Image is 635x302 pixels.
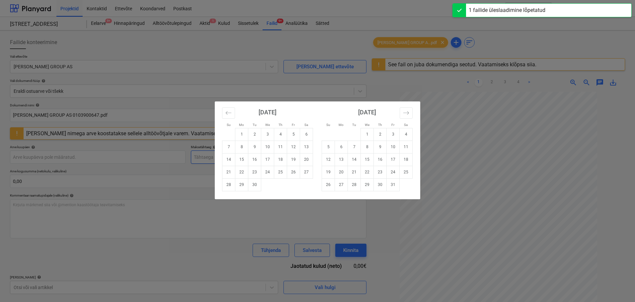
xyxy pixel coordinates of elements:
[322,166,335,178] td: Sunday, October 19, 2025
[248,141,261,153] td: Tuesday, September 9, 2025
[222,178,235,191] td: Sunday, September 28, 2025
[235,153,248,166] td: Monday, September 15, 2025
[322,178,335,191] td: Sunday, October 26, 2025
[387,141,400,153] td: Friday, October 10, 2025
[248,128,261,141] td: Tuesday, September 2, 2025
[387,128,400,141] td: Friday, October 3, 2025
[387,153,400,166] td: Friday, October 17, 2025
[361,141,374,153] td: Wednesday, October 8, 2025
[400,107,413,119] button: Move forward to switch to the next month.
[326,123,330,127] small: Su
[278,123,282,127] small: Th
[227,123,231,127] small: Su
[374,141,387,153] td: Thursday, October 9, 2025
[253,123,257,127] small: Tu
[322,153,335,166] td: Sunday, October 12, 2025
[261,128,274,141] td: Wednesday, September 3, 2025
[235,141,248,153] td: Monday, September 8, 2025
[265,123,270,127] small: We
[400,128,413,141] td: Saturday, October 4, 2025
[235,178,248,191] td: Monday, September 29, 2025
[400,141,413,153] td: Saturday, October 11, 2025
[365,123,369,127] small: We
[335,141,348,153] td: Monday, October 6, 2025
[361,153,374,166] td: Wednesday, October 15, 2025
[239,123,244,127] small: Mo
[348,153,361,166] td: Tuesday, October 14, 2025
[400,166,413,178] td: Saturday, October 25, 2025
[287,128,300,141] td: Friday, September 5, 2025
[261,141,274,153] td: Wednesday, September 10, 2025
[335,153,348,166] td: Monday, October 13, 2025
[235,166,248,178] td: Monday, September 22, 2025
[322,141,335,153] td: Sunday, October 5, 2025
[287,166,300,178] td: Friday, September 26, 2025
[400,153,413,166] td: Saturday, October 18, 2025
[274,166,287,178] td: Thursday, September 25, 2025
[222,141,235,153] td: Sunday, September 7, 2025
[387,178,400,191] td: Friday, October 31, 2025
[261,153,274,166] td: Wednesday, September 17, 2025
[274,141,287,153] td: Thursday, September 11, 2025
[339,123,344,127] small: Mo
[287,141,300,153] td: Friday, September 12, 2025
[222,107,235,119] button: Move backward to switch to the previous month.
[222,153,235,166] td: Sunday, September 14, 2025
[287,153,300,166] td: Friday, September 19, 2025
[222,166,235,178] td: Sunday, September 21, 2025
[374,166,387,178] td: Thursday, October 23, 2025
[352,123,356,127] small: Tu
[274,153,287,166] td: Thursday, September 18, 2025
[235,128,248,141] td: Monday, September 1, 2025
[391,123,394,127] small: Fr
[348,178,361,191] td: Tuesday, October 28, 2025
[248,153,261,166] td: Tuesday, September 16, 2025
[348,141,361,153] td: Tuesday, October 7, 2025
[469,6,545,14] div: 1 failide üleslaadimine lõpetatud
[300,128,313,141] td: Saturday, September 6, 2025
[248,166,261,178] td: Tuesday, September 23, 2025
[261,166,274,178] td: Wednesday, September 24, 2025
[335,166,348,178] td: Monday, October 20, 2025
[248,178,261,191] td: Tuesday, September 30, 2025
[361,178,374,191] td: Wednesday, October 29, 2025
[259,109,277,116] strong: [DATE]
[304,123,308,127] small: Sa
[374,128,387,141] td: Thursday, October 2, 2025
[404,123,408,127] small: Sa
[215,101,420,199] div: Calendar
[300,141,313,153] td: Saturday, September 13, 2025
[348,166,361,178] td: Tuesday, October 21, 2025
[361,128,374,141] td: Wednesday, October 1, 2025
[602,270,635,302] iframe: Chat Widget
[378,123,382,127] small: Th
[387,166,400,178] td: Friday, October 24, 2025
[300,166,313,178] td: Saturday, September 27, 2025
[292,123,295,127] small: Fr
[335,178,348,191] td: Monday, October 27, 2025
[374,178,387,191] td: Thursday, October 30, 2025
[274,128,287,141] td: Thursday, September 4, 2025
[361,166,374,178] td: Wednesday, October 22, 2025
[374,153,387,166] td: Thursday, October 16, 2025
[358,109,376,116] strong: [DATE]
[300,153,313,166] td: Saturday, September 20, 2025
